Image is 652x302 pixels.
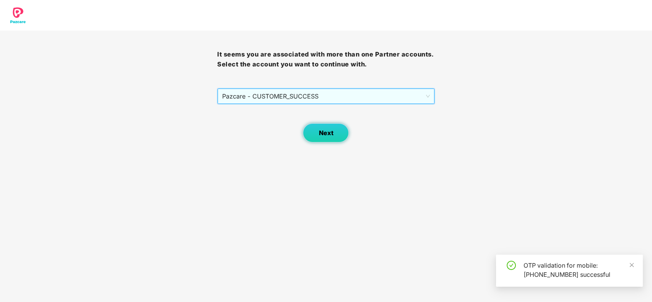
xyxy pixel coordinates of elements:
[524,261,634,279] div: OTP validation for mobile: [PHONE_NUMBER] successful
[222,89,429,103] span: Pazcare - CUSTOMER_SUCCESS
[507,261,516,270] span: check-circle
[303,123,349,142] button: Next
[217,50,434,69] h3: It seems you are associated with more than one Partner accounts. Select the account you want to c...
[319,129,333,137] span: Next
[629,262,634,268] span: close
